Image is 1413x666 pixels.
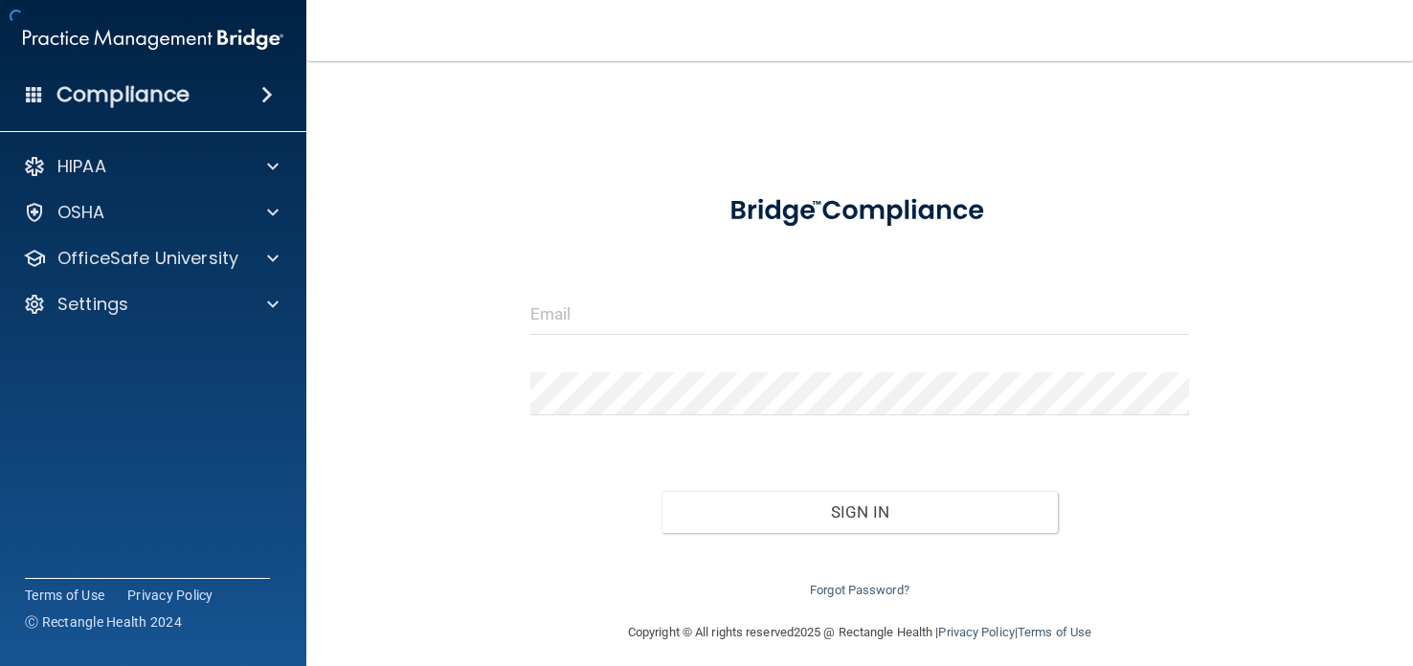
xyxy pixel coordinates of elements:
[938,625,1014,639] a: Privacy Policy
[23,20,283,58] img: PMB logo
[510,602,1209,663] div: Copyright © All rights reserved 2025 @ Rectangle Health | |
[25,612,182,632] span: Ⓒ Rectangle Health 2024
[57,247,238,270] p: OfficeSafe University
[662,491,1057,533] button: Sign In
[127,586,213,605] a: Privacy Policy
[23,247,279,270] a: OfficeSafe University
[25,586,104,605] a: Terms of Use
[1018,625,1091,639] a: Terms of Use
[23,293,279,316] a: Settings
[57,201,105,224] p: OSHA
[57,155,106,178] p: HIPAA
[57,293,128,316] p: Settings
[810,583,909,597] a: Forgot Password?
[23,201,279,224] a: OSHA
[530,292,1190,335] input: Email
[702,176,1017,246] img: bridge_compliance_login_screen.278c3ca4.svg
[23,155,279,178] a: HIPAA
[56,81,190,108] h4: Compliance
